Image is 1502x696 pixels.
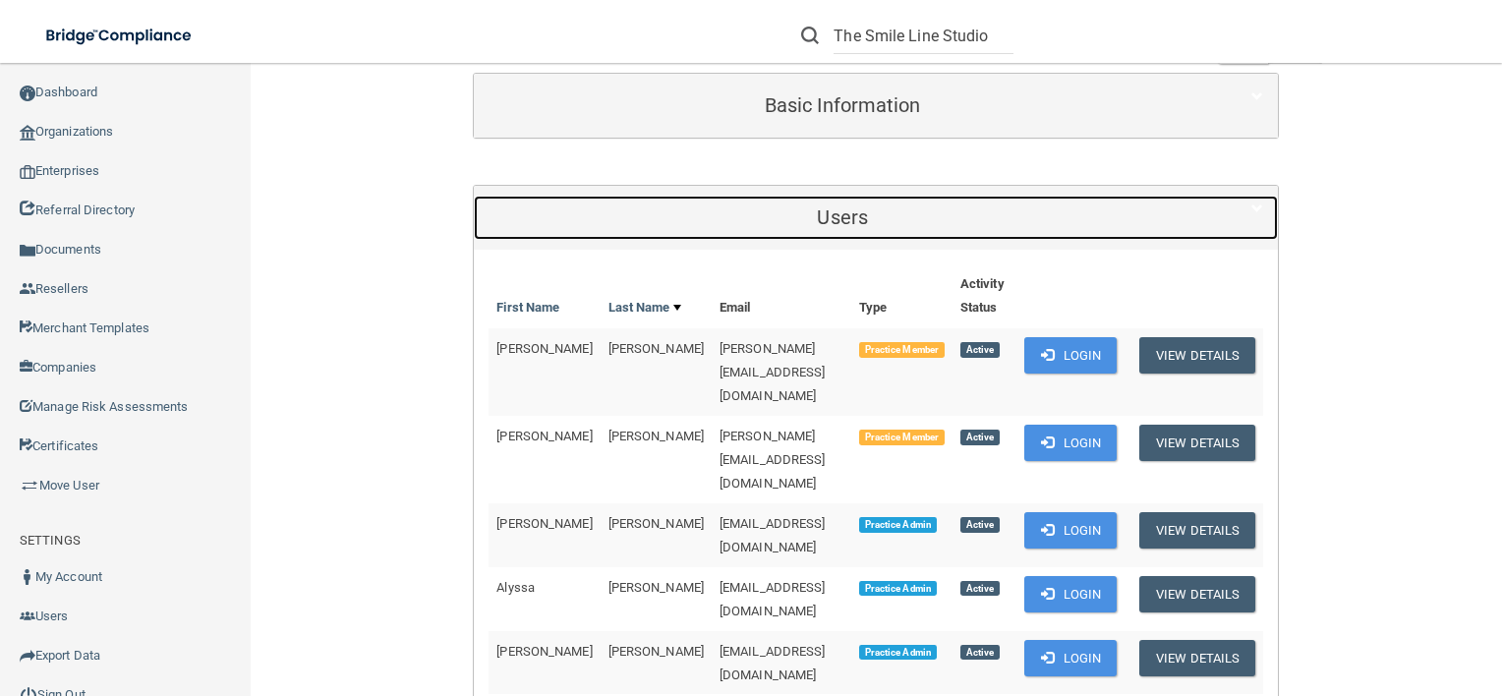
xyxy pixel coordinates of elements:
img: ic_reseller.de258add.png [20,281,35,297]
span: Practice Admin [859,517,937,533]
button: Login [1024,576,1118,612]
span: Alyssa [496,580,535,595]
span: [EMAIL_ADDRESS][DOMAIN_NAME] [720,580,826,618]
span: [PERSON_NAME] [608,516,704,531]
img: ic-search.3b580494.png [801,27,819,44]
span: [PERSON_NAME] [496,341,592,356]
img: ic_dashboard_dark.d01f4a41.png [20,86,35,101]
th: Activity Status [953,264,1016,328]
button: View Details [1139,512,1255,549]
button: Login [1024,640,1118,676]
span: Practice Member [859,342,945,358]
a: Basic Information [489,84,1263,128]
span: Active [960,517,1000,533]
span: Practice Member [859,430,945,445]
button: View Details [1139,425,1255,461]
a: Last Name [608,296,681,319]
span: Practice Admin [859,645,937,661]
button: Login [1024,337,1118,374]
button: View Details [1139,337,1255,374]
h5: Users [489,206,1196,228]
span: [PERSON_NAME] [608,429,704,443]
label: SETTINGS [20,529,81,552]
span: [PERSON_NAME][EMAIL_ADDRESS][DOMAIN_NAME] [720,341,826,403]
span: [PERSON_NAME][EMAIL_ADDRESS][DOMAIN_NAME] [720,429,826,491]
span: [EMAIL_ADDRESS][DOMAIN_NAME] [720,644,826,682]
a: First Name [496,296,559,319]
img: icon-export.b9366987.png [20,648,35,664]
span: Active [960,430,1000,445]
span: Active [960,645,1000,661]
span: [PERSON_NAME] [608,644,704,659]
span: [PERSON_NAME] [496,644,592,659]
span: [PERSON_NAME] [608,580,704,595]
img: briefcase.64adab9b.png [20,476,39,495]
button: Login [1024,425,1118,461]
th: Email [712,264,851,328]
button: View Details [1139,640,1255,676]
span: [EMAIL_ADDRESS][DOMAIN_NAME] [720,516,826,554]
img: organization-icon.f8decf85.png [20,125,35,141]
input: Search [834,18,1013,54]
span: [PERSON_NAME] [608,341,704,356]
a: Users [489,196,1263,240]
th: Type [851,264,953,328]
button: Login [1024,512,1118,549]
img: ic_user_dark.df1a06c3.png [20,569,35,585]
span: [PERSON_NAME] [496,516,592,531]
span: [PERSON_NAME] [496,429,592,443]
button: View Details [1139,576,1255,612]
span: Active [960,581,1000,597]
img: icon-users.e205127d.png [20,609,35,624]
span: Active [960,342,1000,358]
img: enterprise.0d942306.png [20,165,35,179]
img: bridge_compliance_login_screen.278c3ca4.svg [29,16,210,56]
img: icon-documents.8dae5593.png [20,243,35,259]
h5: Basic Information [489,94,1196,116]
span: Practice Admin [859,581,937,597]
